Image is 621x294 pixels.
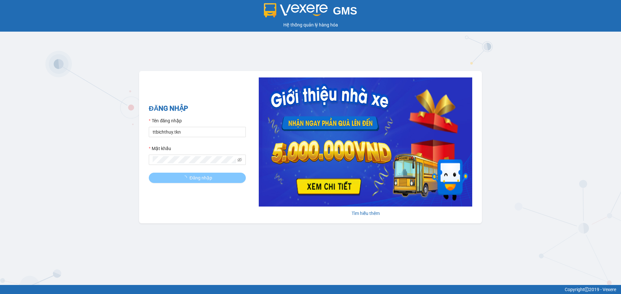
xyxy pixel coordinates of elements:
[149,117,182,124] label: Tên đăng nhập
[333,5,357,17] span: GMS
[264,10,357,15] a: GMS
[190,174,212,181] span: Đăng nhập
[149,127,246,137] input: Tên đăng nhập
[149,145,171,152] label: Mật khẩu
[259,210,472,217] div: Tìm hiểu thêm
[149,103,246,114] h2: ĐĂNG NHẬP
[264,3,328,17] img: logo 2
[5,286,616,293] div: Copyright 2019 - Vexere
[259,77,472,207] img: banner-0
[149,173,246,183] button: Đăng nhập
[237,157,242,162] span: eye-invisible
[584,287,589,292] span: copyright
[2,21,619,28] div: Hệ thống quản lý hàng hóa
[182,176,190,180] span: loading
[153,156,236,163] input: Mật khẩu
